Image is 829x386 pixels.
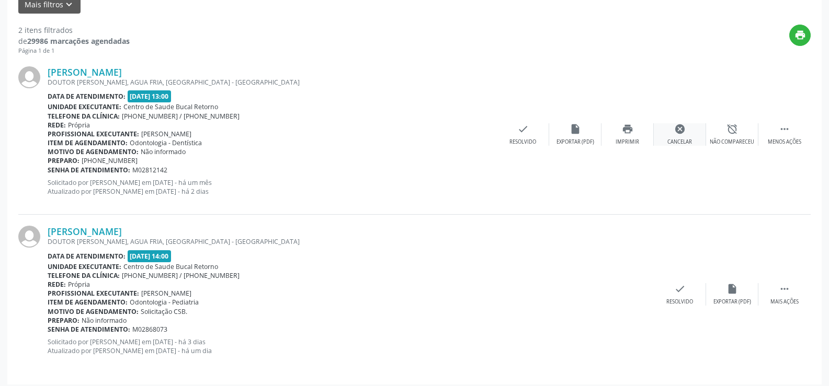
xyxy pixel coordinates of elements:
div: Menos ações [768,138,801,146]
span: [PHONE_NUMBER] [82,156,138,165]
strong: 29986 marcações agendadas [27,36,130,46]
div: Imprimir [616,138,639,146]
div: Mais ações [770,298,799,306]
div: DOUTOR [PERSON_NAME], AGUA FRIA, [GEOGRAPHIC_DATA] - [GEOGRAPHIC_DATA] [48,78,497,87]
b: Senha de atendimento: [48,325,130,334]
span: Própria [68,280,90,289]
i: print [622,123,633,135]
span: Odontologia - Dentística [130,138,202,147]
div: Resolvido [509,138,536,146]
p: Solicitado por [PERSON_NAME] em [DATE] - há um mês Atualizado por [PERSON_NAME] em [DATE] - há 2 ... [48,178,497,196]
b: Unidade executante: [48,262,121,271]
i: insert_drive_file [570,123,581,135]
i:  [779,123,790,135]
i: check [674,283,686,295]
i: insert_drive_file [726,283,738,295]
button: print [789,25,811,46]
i: print [794,29,806,41]
b: Motivo de agendamento: [48,307,139,316]
span: M02812142 [132,166,167,174]
span: Não informado [141,147,186,156]
span: Centro de Saude Bucal Retorno [123,102,218,111]
span: Odontologia - Pediatria [130,298,199,307]
span: [DATE] 13:00 [128,90,172,102]
span: [PERSON_NAME] [141,130,191,138]
i: check [517,123,529,135]
b: Rede: [48,121,66,130]
span: Solicitação CSB. [141,307,187,316]
i:  [779,283,790,295]
div: Exportar (PDF) [557,138,594,146]
b: Item de agendamento: [48,298,128,307]
b: Data de atendimento: [48,252,126,261]
p: Solicitado por [PERSON_NAME] em [DATE] - há 3 dias Atualizado por [PERSON_NAME] em [DATE] - há um... [48,337,654,355]
b: Preparo: [48,156,80,165]
b: Item de agendamento: [48,138,128,147]
span: Própria [68,121,90,130]
span: M02868073 [132,325,167,334]
b: Unidade executante: [48,102,121,111]
b: Data de atendimento: [48,92,126,101]
div: Exportar (PDF) [713,298,751,306]
b: Senha de atendimento: [48,166,130,174]
b: Profissional executante: [48,130,139,138]
b: Telefone da clínica: [48,112,120,121]
i: alarm_off [726,123,738,135]
a: [PERSON_NAME] [48,66,122,78]
img: img [18,66,40,88]
span: [DATE] 14:00 [128,250,172,262]
div: DOUTOR [PERSON_NAME], AGUA FRIA, [GEOGRAPHIC_DATA] - [GEOGRAPHIC_DATA] [48,237,654,246]
div: Página 1 de 1 [18,46,130,55]
b: Motivo de agendamento: [48,147,139,156]
img: img [18,226,40,248]
span: [PERSON_NAME] [141,289,191,298]
span: Centro de Saude Bucal Retorno [123,262,218,271]
span: [PHONE_NUMBER] / [PHONE_NUMBER] [122,112,240,121]
div: de [18,36,130,46]
div: Cancelar [667,138,692,146]
div: 2 itens filtrados [18,25,130,36]
a: [PERSON_NAME] [48,226,122,237]
b: Preparo: [48,316,80,325]
div: Resolvido [666,298,693,306]
i: cancel [674,123,686,135]
span: [PHONE_NUMBER] / [PHONE_NUMBER] [122,271,240,280]
b: Profissional executante: [48,289,139,298]
b: Rede: [48,280,66,289]
b: Telefone da clínica: [48,271,120,280]
span: Não informado [82,316,127,325]
div: Não compareceu [710,138,754,146]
